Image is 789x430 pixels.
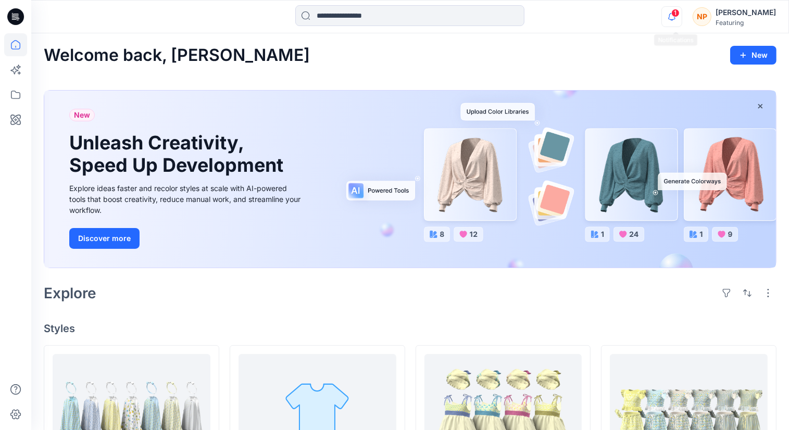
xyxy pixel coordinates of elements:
h1: Unleash Creativity, Speed Up Development [69,132,288,176]
div: [PERSON_NAME] [716,6,776,19]
button: Discover more [69,228,140,249]
button: New [730,46,777,65]
h4: Styles [44,322,777,335]
div: Explore ideas faster and recolor styles at scale with AI-powered tools that boost creativity, red... [69,183,304,216]
div: Featuring [716,19,776,27]
a: Discover more [69,228,304,249]
div: NP [693,7,711,26]
span: 1 [671,9,680,17]
h2: Welcome back, [PERSON_NAME] [44,46,310,65]
h2: Explore [44,285,96,301]
span: New [74,109,90,121]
